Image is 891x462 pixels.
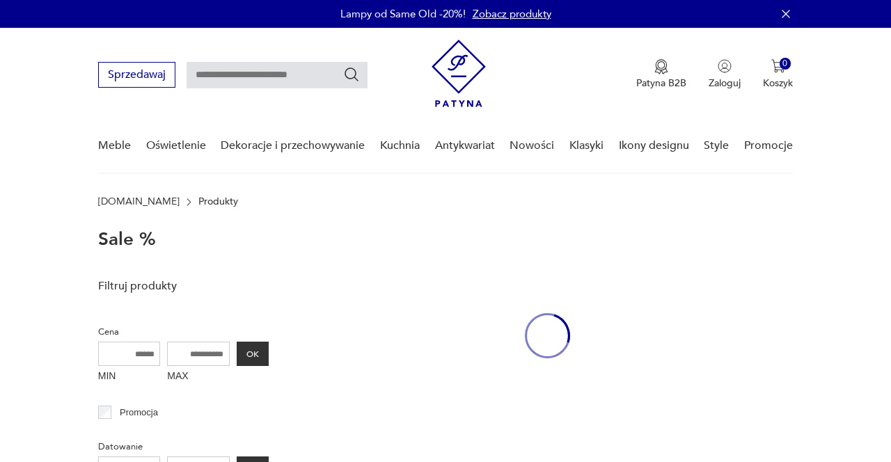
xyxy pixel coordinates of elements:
[636,59,686,90] button: Patyna B2B
[654,59,668,74] img: Ikona medalu
[432,40,486,107] img: Patyna - sklep z meblami i dekoracjami vintage
[709,59,741,90] button: Zaloguj
[525,271,570,400] div: oval-loading
[198,196,238,207] p: Produkty
[120,405,158,420] p: Promocja
[146,119,206,173] a: Oświetlenie
[98,230,156,249] h1: Sale %
[744,119,793,173] a: Promocje
[636,59,686,90] a: Ikona medaluPatyna B2B
[435,119,495,173] a: Antykwariat
[98,324,269,340] p: Cena
[704,119,729,173] a: Style
[98,196,180,207] a: [DOMAIN_NAME]
[636,77,686,90] p: Patyna B2B
[780,58,791,70] div: 0
[763,77,793,90] p: Koszyk
[473,7,551,21] a: Zobacz produkty
[98,366,161,388] label: MIN
[771,59,785,73] img: Ikona koszyka
[510,119,554,173] a: Nowości
[709,77,741,90] p: Zaloguj
[718,59,732,73] img: Ikonka użytkownika
[340,7,466,21] p: Lampy od Same Old -20%!
[98,278,269,294] p: Filtruj produkty
[98,439,269,454] p: Datowanie
[221,119,365,173] a: Dekoracje i przechowywanie
[619,119,689,173] a: Ikony designu
[98,119,131,173] a: Meble
[98,62,175,88] button: Sprzedawaj
[380,119,420,173] a: Kuchnia
[237,342,269,366] button: OK
[569,119,604,173] a: Klasyki
[167,366,230,388] label: MAX
[343,66,360,83] button: Szukaj
[763,59,793,90] button: 0Koszyk
[98,71,175,81] a: Sprzedawaj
